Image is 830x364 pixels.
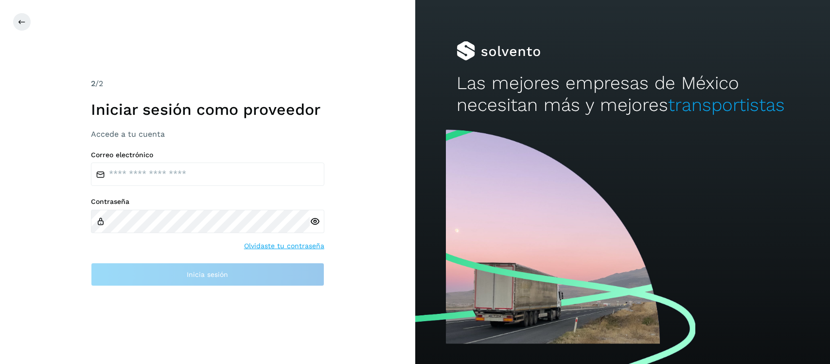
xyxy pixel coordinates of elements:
[91,79,95,88] span: 2
[91,151,324,159] label: Correo electrónico
[244,241,324,251] a: Olvidaste tu contraseña
[91,100,324,119] h1: Iniciar sesión como proveedor
[91,263,324,286] button: Inicia sesión
[457,73,789,116] h2: Las mejores empresas de México necesitan más y mejores
[91,198,324,206] label: Contraseña
[91,129,324,139] h3: Accede a tu cuenta
[91,78,324,90] div: /2
[187,271,228,278] span: Inicia sesión
[668,94,785,115] span: transportistas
